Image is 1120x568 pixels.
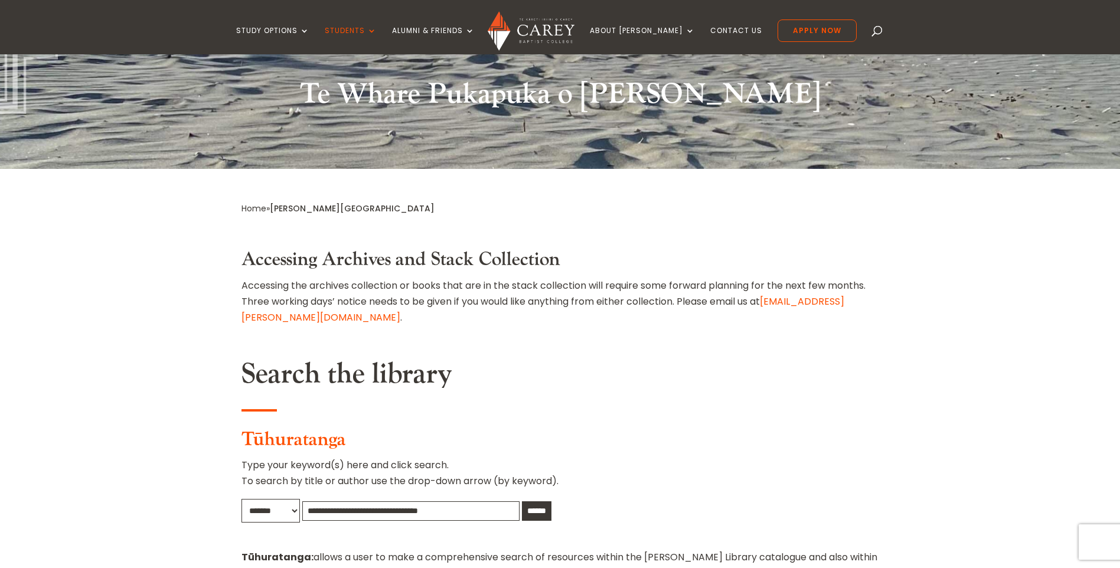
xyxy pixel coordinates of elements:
[392,27,475,54] a: Alumni & Friends
[241,77,879,117] h2: Te Whare Pukapuka o [PERSON_NAME]
[241,278,879,326] p: Accessing the archives collection or books that are in the stack collection will require some for...
[488,11,574,51] img: Carey Baptist College
[241,357,879,397] h2: Search the library
[241,249,879,277] h3: Accessing Archives and Stack Collection
[241,203,435,214] span: »
[710,27,762,54] a: Contact Us
[778,19,857,42] a: Apply Now
[241,203,266,214] a: Home
[590,27,695,54] a: About [PERSON_NAME]
[241,550,314,564] strong: Tūhuratanga:
[241,429,879,457] h3: Tūhuratanga
[325,27,377,54] a: Students
[241,457,879,498] p: Type your keyword(s) here and click search. To search by title or author use the drop-down arrow ...
[270,203,435,214] span: [PERSON_NAME][GEOGRAPHIC_DATA]
[236,27,309,54] a: Study Options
